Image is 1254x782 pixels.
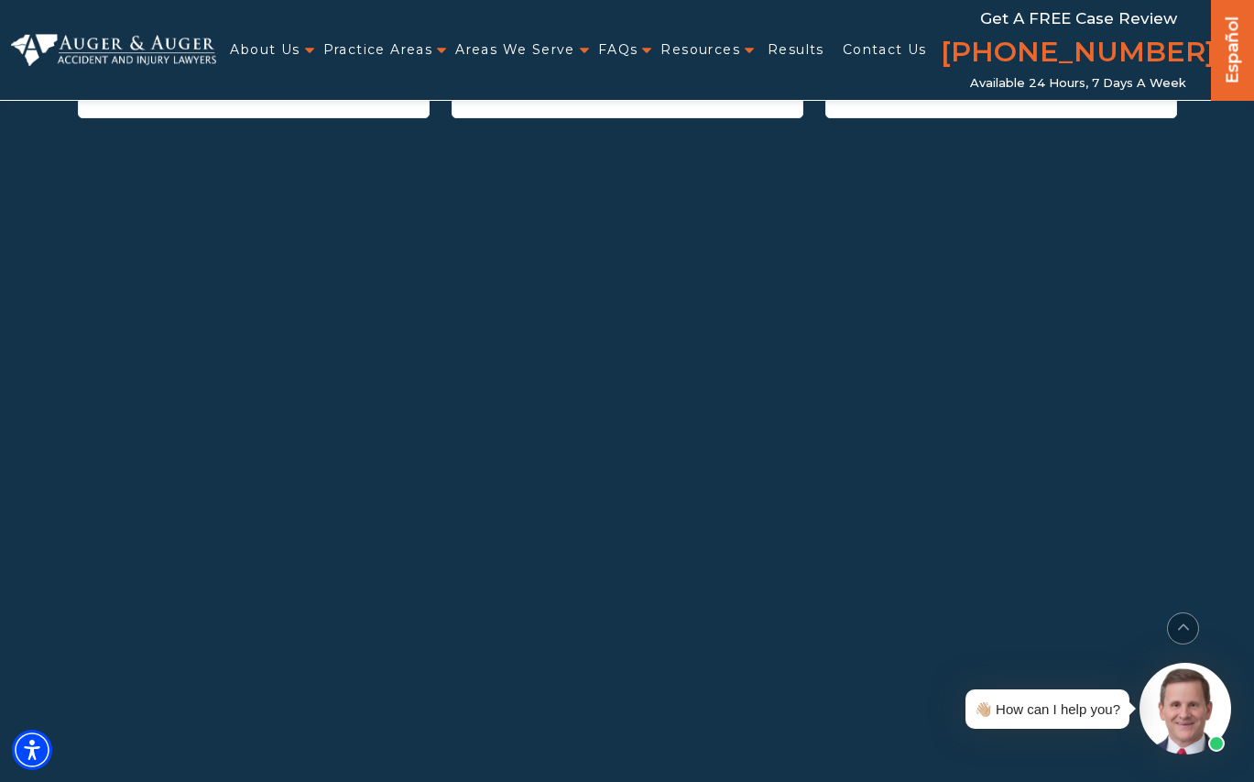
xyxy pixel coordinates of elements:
[323,31,433,69] a: Practice Areas
[660,31,740,69] a: Resources
[455,31,575,69] a: Areas We Serve
[768,31,824,69] a: Results
[843,31,927,69] a: Contact Us
[980,9,1177,28] span: Get a FREE Case Review
[11,34,216,65] img: Auger & Auger Accident and Injury Lawyers Logo
[970,76,1186,91] span: Available 24 Hours, 7 Days a Week
[12,730,52,770] div: Accessibility Menu
[1140,663,1231,754] img: Intaker widget Avatar
[975,697,1120,721] div: 👋🏼 How can I help you?
[941,32,1216,76] a: [PHONE_NUMBER]
[598,31,638,69] a: FAQs
[1167,612,1199,644] button: scroll to up
[230,31,300,69] a: About Us
[261,201,994,769] iframe: Customer reviews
